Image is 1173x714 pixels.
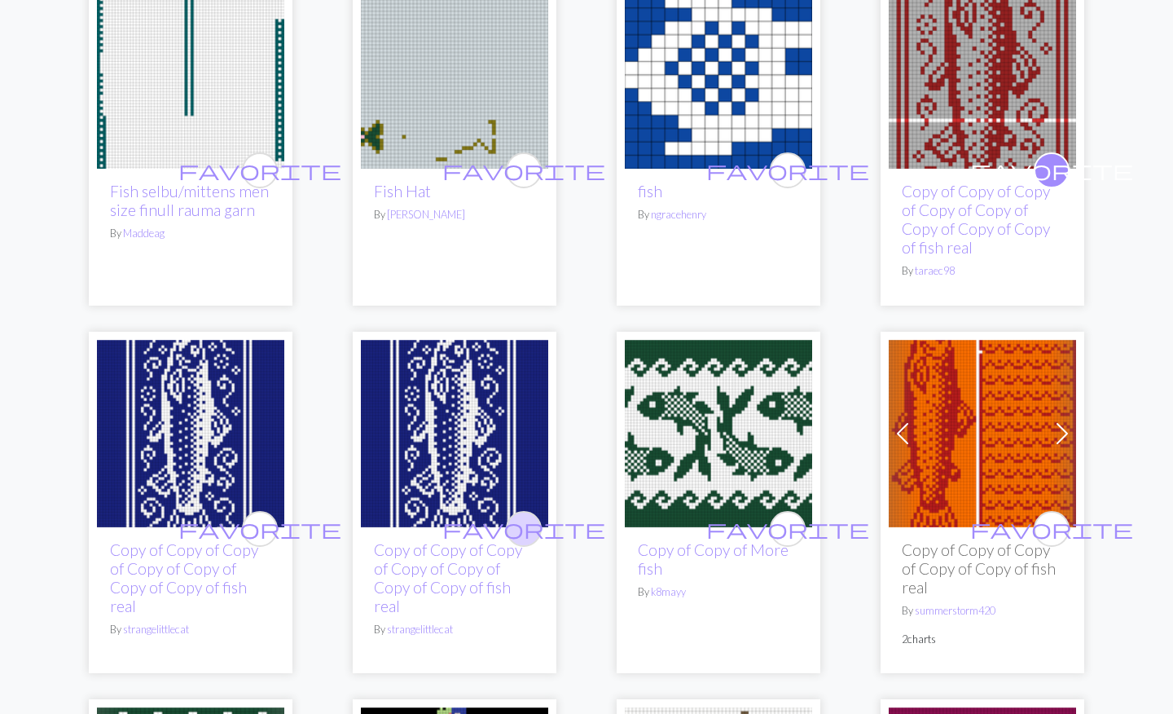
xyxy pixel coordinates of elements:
a: summerstorm420 [915,604,995,617]
button: favourite [242,152,278,188]
button: favourite [770,152,806,188]
img: Copy of fish real [361,340,548,527]
p: By [374,622,535,637]
a: fish [625,65,812,81]
p: By [638,584,799,600]
span: favorite [970,157,1133,183]
a: ngracehenry [651,208,706,221]
i: favourite [706,154,869,187]
a: k8mayy [651,585,686,598]
span: favorite [706,157,869,183]
a: strangelittlecat [123,623,189,636]
button: favourite [506,511,542,547]
p: 2 charts [902,632,1063,647]
i: favourite [442,513,605,545]
button: favourite [506,152,542,188]
a: Fish selbu/mittens men size finull rauma garn [97,65,284,81]
p: By [638,207,799,223]
p: By [110,226,271,241]
a: Copy of Copy of More fish [638,540,789,578]
i: favourite [178,513,341,545]
a: Copy of Copy of Copy of Copy of Copy of Copy of Copy of Copy of fish real [902,182,1050,257]
img: More fish [625,340,812,527]
p: By [902,603,1063,619]
span: favorite [178,157,341,183]
h2: Copy of Copy of Copy of Copy of Copy of fish real [902,540,1063,597]
p: By [374,207,535,223]
img: fish real [889,340,1076,527]
a: Copy of Copy of Copy of Copy of Copy of Copy of Copy of fish real [374,540,522,615]
img: Copy of fish real [97,340,284,527]
a: Copy of fish real [889,65,1076,81]
a: strangelittlecat [387,623,453,636]
p: By [902,263,1063,279]
i: favourite [442,154,605,187]
a: fish [638,182,662,201]
button: favourite [1034,511,1070,547]
button: favourite [770,511,806,547]
a: Fish Hat [361,65,548,81]
a: [PERSON_NAME] [387,208,465,221]
a: More fish [625,423,812,439]
a: Maddeag [123,227,165,240]
span: favorite [442,157,605,183]
button: favourite [1034,152,1070,188]
a: fish real [889,423,1076,439]
a: Copy of Copy of Copy of Copy of Copy of Copy of Copy of fish real [110,540,258,615]
button: favourite [242,511,278,547]
a: Copy of fish real [361,423,548,439]
span: favorite [442,516,605,541]
a: Fish Hat [374,182,431,201]
p: By [110,622,271,637]
span: favorite [970,516,1133,541]
span: favorite [178,516,341,541]
i: favourite [178,154,341,187]
i: favourite [970,513,1133,545]
a: Copy of fish real [97,423,284,439]
a: Fish selbu/mittens men size finull rauma garn [110,182,269,219]
i: favourite [706,513,869,545]
i: favourite [970,154,1133,187]
a: taraec98 [915,264,955,277]
span: favorite [706,516,869,541]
